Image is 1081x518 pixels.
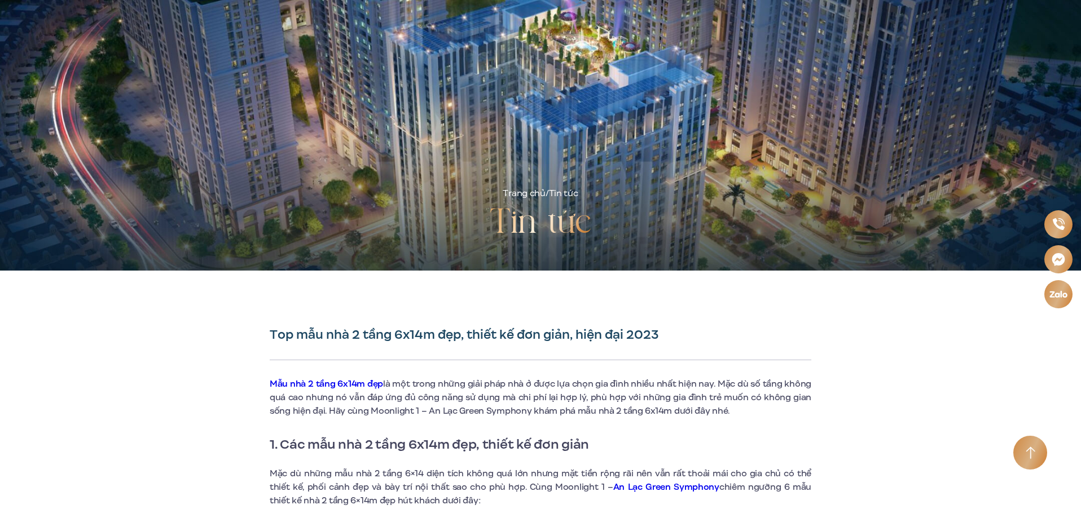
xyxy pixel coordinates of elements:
h2: Tin tức [490,201,591,246]
img: Zalo icon [1049,290,1067,297]
img: Arrow icon [1026,446,1035,459]
span: là một trong những giải pháp nhà ở được lựa chọn gia đình nhiều nhất hiện nay. Mặc dù số tầng khô... [270,378,811,417]
b: 1. Các mẫu nhà 2 tầng 6x14m đẹp, thiết kế đơn giản [270,435,589,454]
span: Tin tức [549,187,578,200]
a: Trang chủ [503,187,545,200]
span: Mặc dù những mẫu nhà 2 tầng 6×14 diện tích không quá lớn nhưng mặt tiền rộng rãi nên vẫn rất thoả... [270,467,811,507]
img: Phone icon [1052,218,1064,230]
a: An Lạc Green Symphony [613,481,719,493]
a: Mẫu nhà 2 tầng 6x14m đẹp [270,378,383,390]
img: Messenger icon [1052,252,1065,265]
h1: Top mẫu nhà 2 tầng 6x14m đẹp, thiết kế đơn giản, hiện đại 2023 [270,327,811,343]
div: / [503,187,578,201]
